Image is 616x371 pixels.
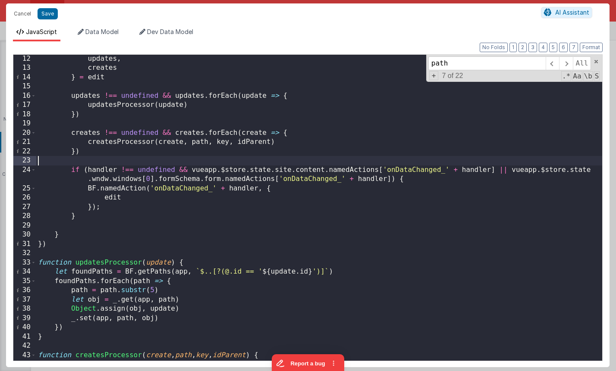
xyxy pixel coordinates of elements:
[13,258,36,268] div: 33
[13,73,36,82] div: 14
[438,72,466,80] span: 7 of 22
[13,193,36,203] div: 26
[569,43,578,52] button: 7
[13,119,36,128] div: 19
[580,43,603,52] button: Format
[541,7,592,18] button: AI Assistant
[9,8,35,20] button: Cancel
[13,341,36,351] div: 42
[13,249,36,258] div: 32
[38,8,58,19] button: Save
[13,267,36,277] div: 34
[13,323,36,332] div: 40
[559,43,568,52] button: 6
[519,43,527,52] button: 2
[480,43,508,52] button: No Folds
[13,286,36,295] div: 36
[428,56,546,70] input: Search for
[13,128,36,138] div: 20
[13,100,36,110] div: 17
[13,203,36,212] div: 27
[13,147,36,156] div: 22
[13,295,36,305] div: 37
[13,314,36,323] div: 39
[13,82,36,91] div: 15
[26,28,57,35] span: JavaScript
[13,212,36,221] div: 28
[13,360,36,369] div: 44
[13,110,36,119] div: 18
[13,54,36,64] div: 12
[555,9,589,16] span: AI Assistant
[429,71,439,80] span: Toggel Replace mode
[573,56,591,70] span: Alt-Enter
[13,165,36,184] div: 24
[13,156,36,165] div: 23
[549,43,557,52] button: 5
[509,43,517,52] button: 1
[13,351,36,360] div: 43
[13,63,36,73] div: 13
[13,240,36,249] div: 31
[13,332,36,342] div: 41
[539,43,547,52] button: 4
[147,28,193,35] span: Dev Data Model
[594,71,600,81] span: Search In Selection
[561,71,571,81] span: RegExp Search
[13,304,36,314] div: 38
[13,230,36,240] div: 30
[13,137,36,147] div: 21
[85,28,119,35] span: Data Model
[572,71,582,81] span: CaseSensitive Search
[13,221,36,231] div: 29
[13,277,36,286] div: 35
[13,91,36,101] div: 16
[13,184,36,193] div: 25
[528,43,537,52] button: 3
[583,71,593,81] span: Whole Word Search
